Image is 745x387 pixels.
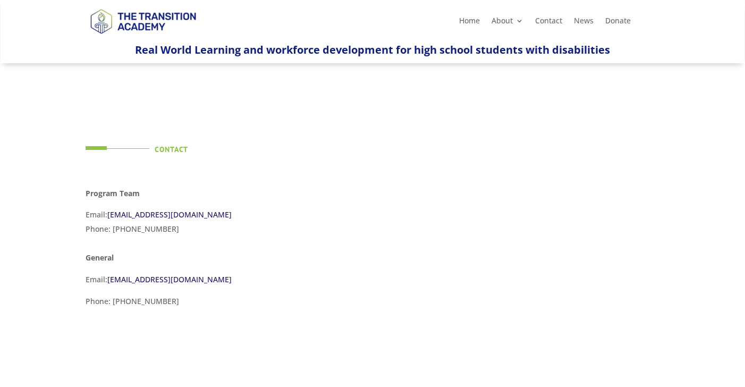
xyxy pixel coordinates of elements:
[107,274,232,284] a: [EMAIL_ADDRESS][DOMAIN_NAME]
[86,295,357,316] p: Phone: [PHONE_NUMBER]
[605,17,631,29] a: Donate
[107,209,232,220] a: [EMAIL_ADDRESS][DOMAIN_NAME]
[86,32,200,42] a: Logo-Noticias
[135,43,610,57] span: Real World Learning and workforce development for high school students with disabilities
[86,253,114,263] strong: General
[86,188,140,198] strong: Program Team
[535,17,562,29] a: Contact
[574,17,594,29] a: News
[459,17,480,29] a: Home
[155,146,357,158] h4: Contact
[492,17,523,29] a: About
[86,208,357,243] p: Email: Phone: [PHONE_NUMBER]
[86,2,200,40] img: TTA Brand_TTA Primary Logo_Horizontal_Light BG
[86,273,357,295] p: Email:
